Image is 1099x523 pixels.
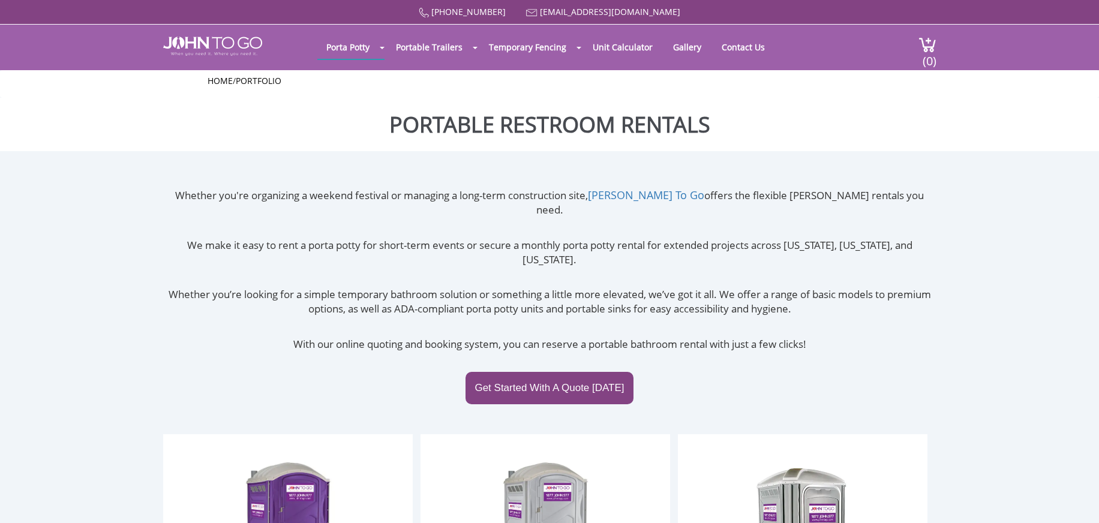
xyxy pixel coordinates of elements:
a: Temporary Fencing [480,35,575,59]
p: With our online quoting and booking system, you can reserve a portable bathroom rental with just ... [163,337,936,351]
p: Whether you're organizing a weekend festival or managing a long-term construction site, offers th... [163,188,936,218]
a: Get Started With A Quote [DATE] [466,372,633,404]
ul: / [208,75,891,87]
a: Portable Trailers [387,35,472,59]
a: [EMAIL_ADDRESS][DOMAIN_NAME] [540,6,680,17]
span: (0) [922,43,936,69]
a: Contact Us [713,35,774,59]
a: [PERSON_NAME] To Go [588,188,704,202]
img: JOHN to go [163,37,262,56]
a: Portfolio [236,75,281,86]
button: Live Chat [1051,475,1099,523]
img: Call [419,8,429,18]
a: Porta Potty [317,35,379,59]
a: Home [208,75,233,86]
a: Gallery [664,35,710,59]
a: [PHONE_NUMBER] [431,6,506,17]
img: cart a [918,37,936,53]
p: Whether you’re looking for a simple temporary bathroom solution or something a little more elevat... [163,287,936,317]
p: We make it easy to rent a porta potty for short-term events or secure a monthly porta potty renta... [163,238,936,267]
img: Mail [526,9,538,17]
a: Unit Calculator [584,35,662,59]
